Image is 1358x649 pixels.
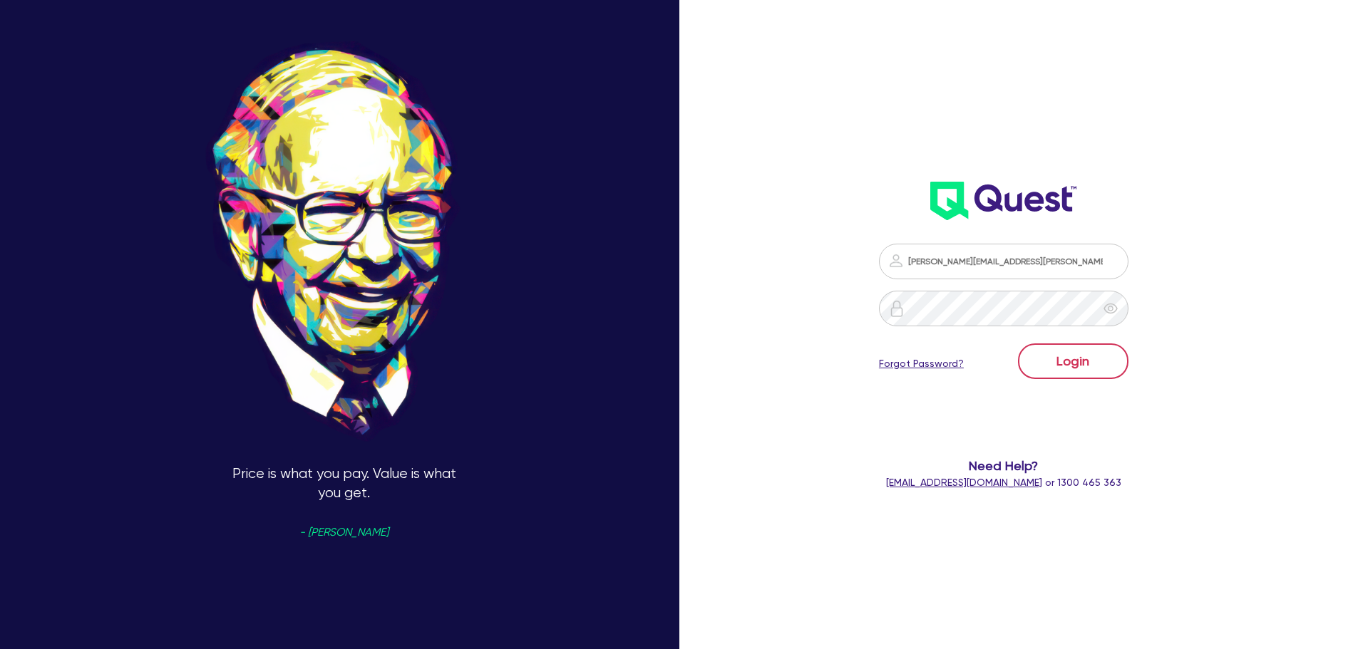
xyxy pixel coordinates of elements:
[879,244,1128,279] input: Email address
[1104,301,1118,316] span: eye
[930,182,1076,220] img: wH2k97JdezQIQAAAABJRU5ErkJggg==
[886,477,1042,488] a: [EMAIL_ADDRESS][DOMAIN_NAME]
[879,356,964,371] a: Forgot Password?
[822,456,1186,475] span: Need Help?
[1018,343,1128,379] button: Login
[888,300,905,317] img: icon-password
[888,252,905,269] img: icon-password
[886,477,1121,488] span: or 1300 465 363
[299,527,389,538] span: - [PERSON_NAME]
